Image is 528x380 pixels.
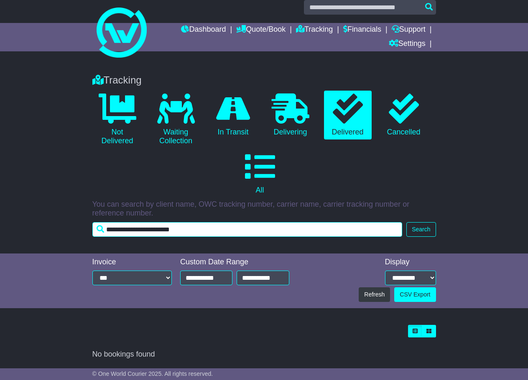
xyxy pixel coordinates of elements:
button: Search [406,222,436,237]
span: © One World Courier 2025. All rights reserved. [92,370,213,377]
div: Tracking [88,74,440,86]
a: Settings [389,37,426,51]
a: Delivering [265,91,316,140]
button: Refresh [359,287,390,302]
div: No bookings found [92,350,436,359]
a: Tracking [296,23,333,37]
div: Custom Date Range [180,258,289,267]
a: Support [392,23,426,37]
a: In Transit [209,91,257,140]
a: Dashboard [181,23,226,37]
a: Quote/Book [236,23,286,37]
div: Invoice [92,258,172,267]
a: All [92,149,428,198]
a: CSV Export [394,287,436,302]
p: You can search by client name, OWC tracking number, carrier name, carrier tracking number or refe... [92,200,436,218]
a: Not Delivered [92,91,143,149]
div: Display [385,258,436,267]
a: Delivered [324,91,372,140]
a: Cancelled [380,91,428,140]
a: Financials [343,23,381,37]
a: Waiting Collection [151,91,201,149]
